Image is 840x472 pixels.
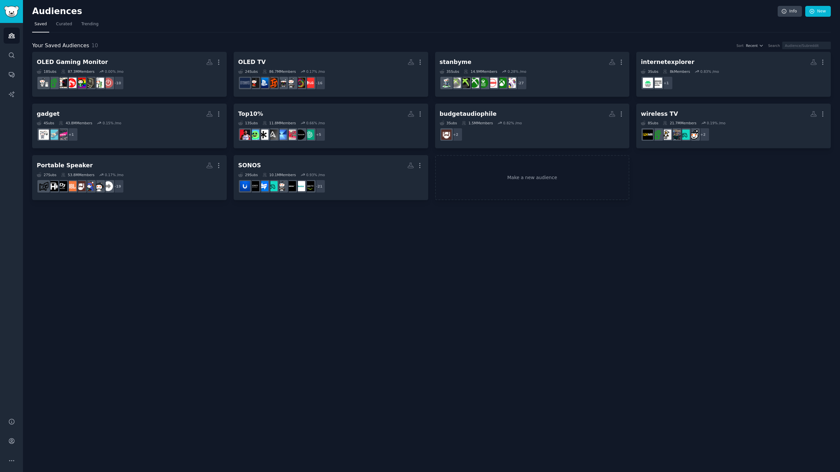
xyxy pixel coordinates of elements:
div: + 5 [312,128,325,141]
img: technology [48,130,58,140]
img: xbox [460,78,470,88]
a: stanbyme35Subs14.9MMembers0.28% /mo+27XboxSeriesSxboxoneXboxSeriesXXboxGamePassXboxGamersxboxxbox... [435,52,630,97]
img: bravia [249,181,259,191]
div: 24 Sub s [238,69,258,74]
img: XboxSeriesX [487,78,497,88]
img: battlestations [652,130,662,140]
div: 10.1M Members [262,173,296,177]
div: + 1 [64,128,78,141]
img: GummySearch logo [4,6,19,17]
img: techsupport [286,78,296,88]
div: budgetaudiophile [440,110,497,118]
div: 43.8M Members [59,121,92,125]
a: New [805,6,831,17]
div: SONOS [238,161,261,170]
div: 35 Sub s [440,69,459,74]
img: gamecollecting [689,130,699,140]
div: 18 Sub s [37,69,56,74]
a: internetexplorer3Subs8kMembers0.83% /mo+1GalaxyA50androiddesign [636,52,831,97]
div: 0.19 % /mo [707,121,725,125]
img: StanbyME [295,130,305,140]
img: XboxGamers [469,78,479,88]
img: snowpeak [258,130,268,140]
img: Damnthatsinteresting [295,78,305,88]
div: internetexplorer [641,58,694,66]
div: OLED TV [238,58,266,66]
div: 0.00 % /mo [105,69,123,74]
div: gadget [37,110,60,118]
div: + 2 [449,128,463,141]
img: gadgets [39,130,49,140]
img: samsung [277,130,287,140]
a: Info [778,6,802,17]
img: buildapcsales [103,78,113,88]
img: xbox360 [451,78,461,88]
div: + 27 [513,76,527,90]
img: NBALive_Mobile [240,130,250,140]
div: Top10% [238,110,263,118]
img: battlestations [48,78,58,88]
a: OLED Gaming Monitor18Subs87.3MMembers0.00% /mo+10buildapcsaleshardwarebuildapcmonitorsgamingdesks... [32,52,227,97]
div: 0.83 % /mo [700,69,719,74]
a: gadget4Subs43.8MMembers0.15% /mo+1technewstechnologygadgets [32,104,227,149]
a: Curated [54,19,74,32]
img: xboxone [496,78,507,88]
img: XboxGamePass [478,78,488,88]
div: Sort [737,43,744,48]
div: + 16 [312,76,325,90]
div: 21.7M Members [663,121,696,125]
img: PioneerDJ [57,181,67,191]
img: playstation [258,78,268,88]
img: headphones [94,181,104,191]
div: + 10 [110,76,124,90]
img: buildapcmonitors [85,78,95,88]
button: Recent [746,43,764,48]
img: ASUS [267,130,278,140]
img: hardwareswap [258,181,268,191]
div: 86.7M Members [262,69,296,74]
img: buildapc [39,78,49,88]
div: 11.8M Members [262,121,296,125]
div: Portable Speaker [37,161,93,170]
div: 4 Sub s [37,121,54,125]
img: audio [103,181,113,191]
img: AVexchange [39,181,49,191]
div: 1.5M Members [462,121,493,125]
div: 0.66 % /mo [306,121,325,125]
img: techsupport [277,181,287,191]
a: Saved [32,19,49,32]
img: ChatGPT [304,130,314,140]
img: TheFrame [286,130,296,140]
img: hobbygamedev [249,130,259,140]
img: pcmasterrace [643,130,653,140]
div: 8k Members [663,69,690,74]
span: Trending [81,21,98,27]
img: pcgaming [277,78,287,88]
a: Top10%13Subs11.8MMembers0.66% /mo+5ChatGPTStanbyMETheFramesamsungASUSsnowpeakhobbygamedevNBALive_... [234,104,428,149]
img: hometheater [75,181,86,191]
div: 14.9M Members [464,69,497,74]
div: 29 Sub s [238,173,258,177]
img: desksetup [66,78,76,88]
div: 8 Sub s [641,121,658,125]
div: 0.17 % /mo [105,173,123,177]
a: SONOS29Subs10.1MMembers0.93% /mo+21ShieldAndroidTVHisensebosetechsupportOLED_Gaminghardwareswapbr... [234,155,428,200]
img: GalaxyA50 [652,78,662,88]
div: 0.17 % /mo [306,69,325,74]
img: XboxSupport [441,78,451,88]
div: 87.3M Members [61,69,94,74]
img: LinusTechTips [267,78,278,88]
img: gamerooms [670,130,681,140]
div: 27 Sub s [37,173,56,177]
a: Make a new audience [435,155,630,200]
div: 0.93 % /mo [306,173,325,177]
h2: Audiences [32,6,778,17]
div: + 1 [659,76,673,90]
div: 53.8M Members [61,173,94,177]
img: ultrawidemasterrace [240,78,250,88]
div: 0.28 % /mo [508,69,526,74]
div: Search [768,43,780,48]
img: gaming [75,78,86,88]
div: 3 Sub s [440,121,457,125]
img: JBL [66,181,76,191]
